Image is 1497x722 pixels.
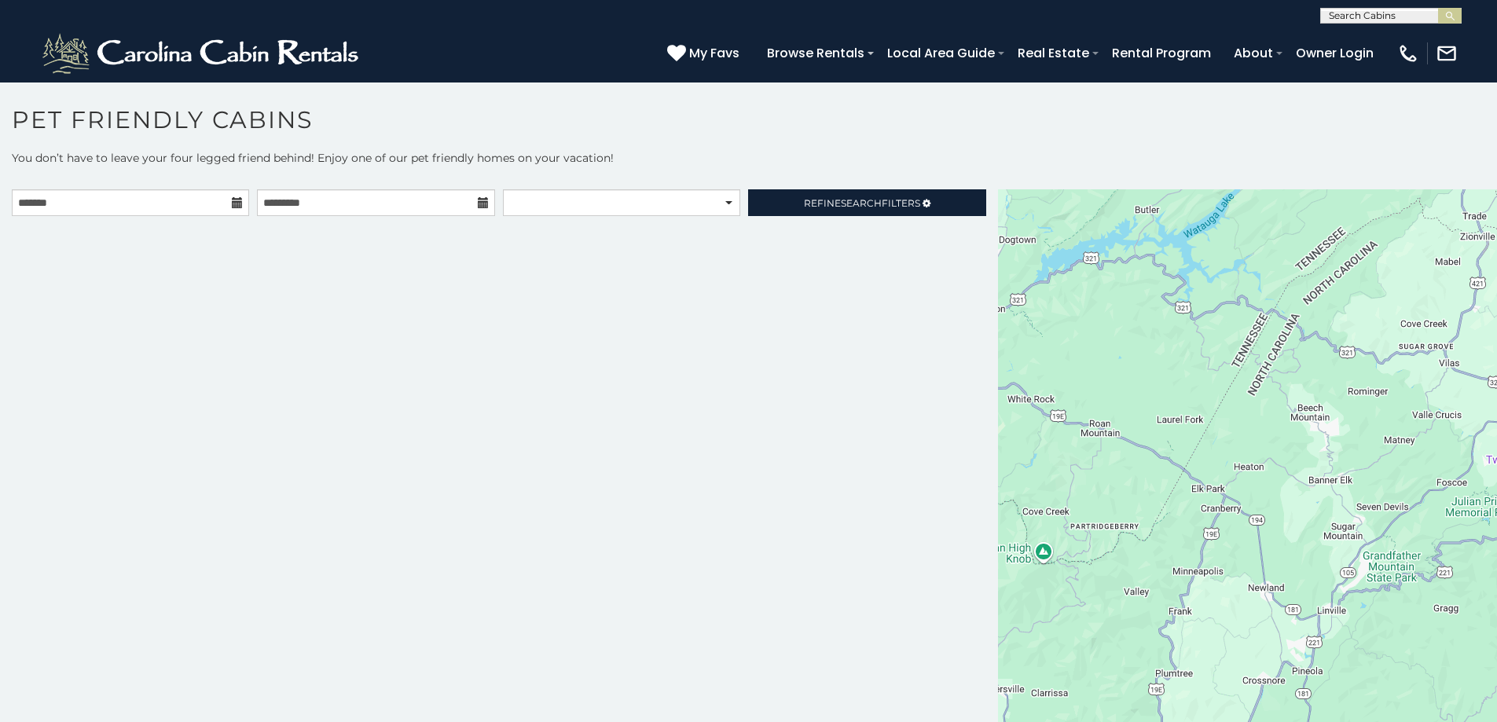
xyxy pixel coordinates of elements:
img: White-1-2.png [39,30,365,77]
a: Local Area Guide [879,39,1003,67]
a: Real Estate [1010,39,1097,67]
span: Search [841,197,882,209]
a: Browse Rentals [759,39,872,67]
a: Rental Program [1104,39,1219,67]
a: Owner Login [1288,39,1381,67]
a: My Favs [667,43,743,64]
a: About [1226,39,1281,67]
span: My Favs [689,43,739,63]
a: RefineSearchFilters [748,189,985,216]
img: mail-regular-white.png [1436,42,1458,64]
span: Refine Filters [804,197,920,209]
img: phone-regular-white.png [1397,42,1419,64]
